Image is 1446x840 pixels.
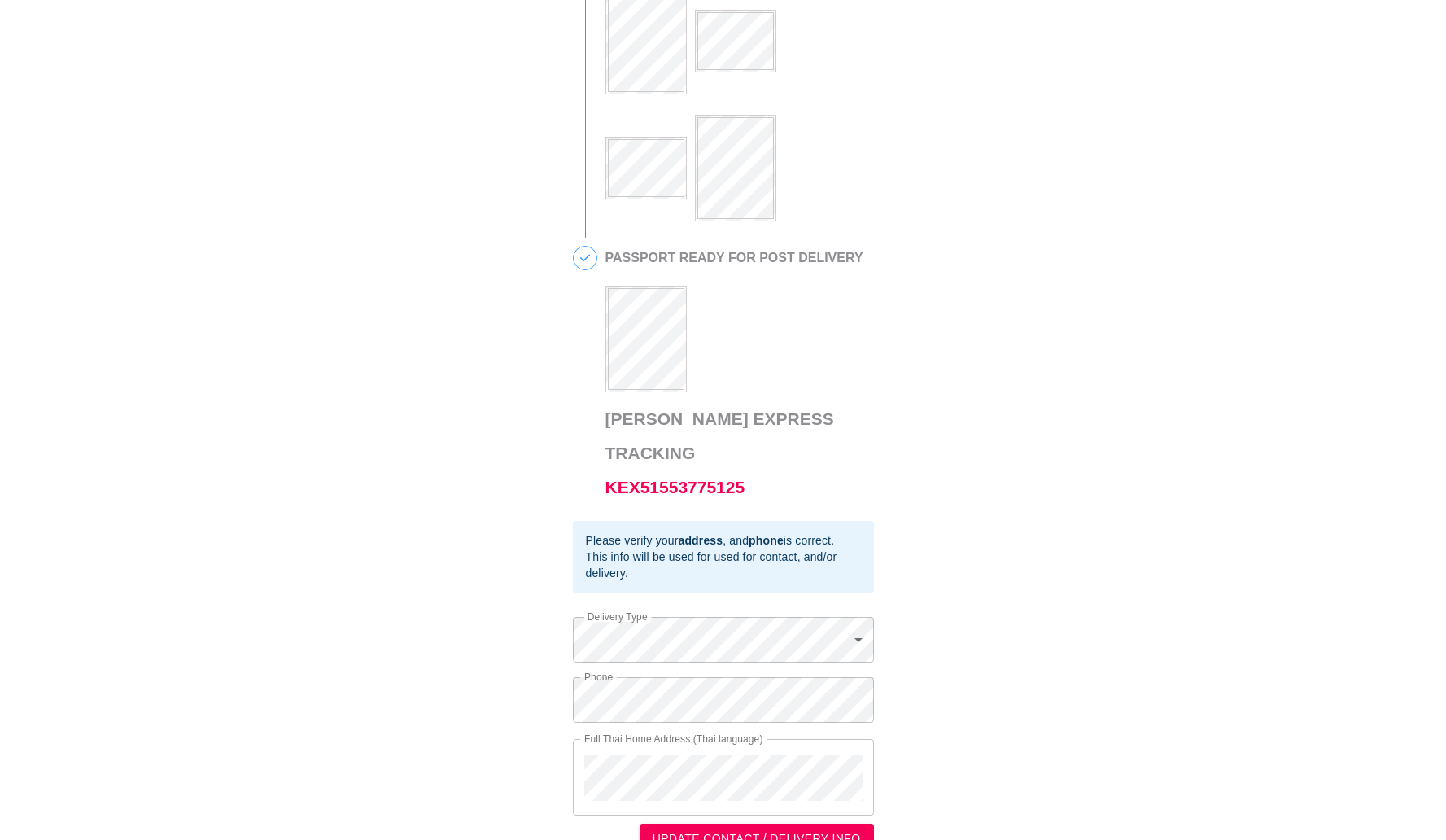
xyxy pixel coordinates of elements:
div: This info will be used for used for contact, and/or delivery. [586,549,861,581]
span: 5 [574,247,596,269]
b: phone [749,534,784,547]
a: KEX51553775125 [605,478,745,497]
b: address [678,534,723,547]
h2: PASSPORT READY FOR POST DELIVERY [605,251,866,265]
div: Please verify your , and is correct. [586,532,861,549]
h3: [PERSON_NAME] Express Tracking [605,402,866,505]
